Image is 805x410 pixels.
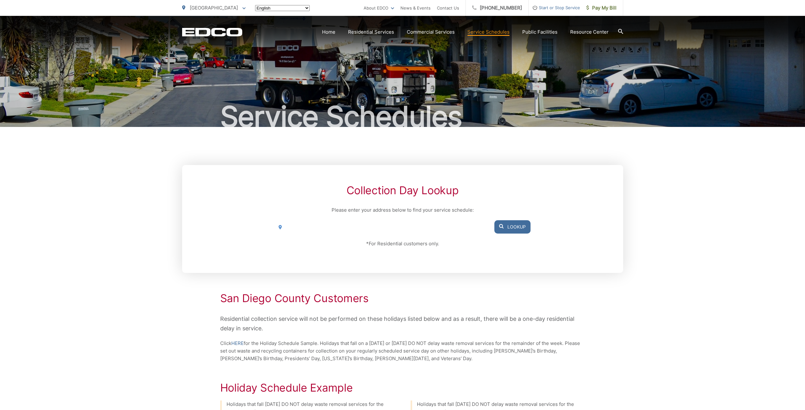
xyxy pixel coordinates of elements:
[407,28,455,36] a: Commercial Services
[400,4,431,12] a: News & Events
[348,28,394,36] a: Residential Services
[274,184,530,197] h2: Collection Day Lookup
[322,28,335,36] a: Home
[182,101,623,133] h1: Service Schedules
[255,5,310,11] select: Select a language
[570,28,609,36] a: Resource Center
[467,28,510,36] a: Service Schedules
[231,340,244,347] a: HERE
[586,4,617,12] span: Pay My Bill
[220,314,585,333] p: Residential collection service will not be performed on these holidays listed below and as a resu...
[182,28,242,36] a: EDCD logo. Return to the homepage.
[494,220,531,234] button: Lookup
[220,381,585,394] h2: Holiday Schedule Example
[190,5,238,11] span: [GEOGRAPHIC_DATA]
[274,206,530,214] p: Please enter your address below to find your service schedule:
[274,240,530,248] p: *For Residential customers only.
[364,4,394,12] a: About EDCO
[437,4,459,12] a: Contact Us
[220,340,585,362] p: Click for the Holiday Schedule Sample. Holidays that fall on a [DATE] or [DATE] DO NOT delay wast...
[522,28,558,36] a: Public Facilities
[220,292,585,305] h2: San Diego County Customers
